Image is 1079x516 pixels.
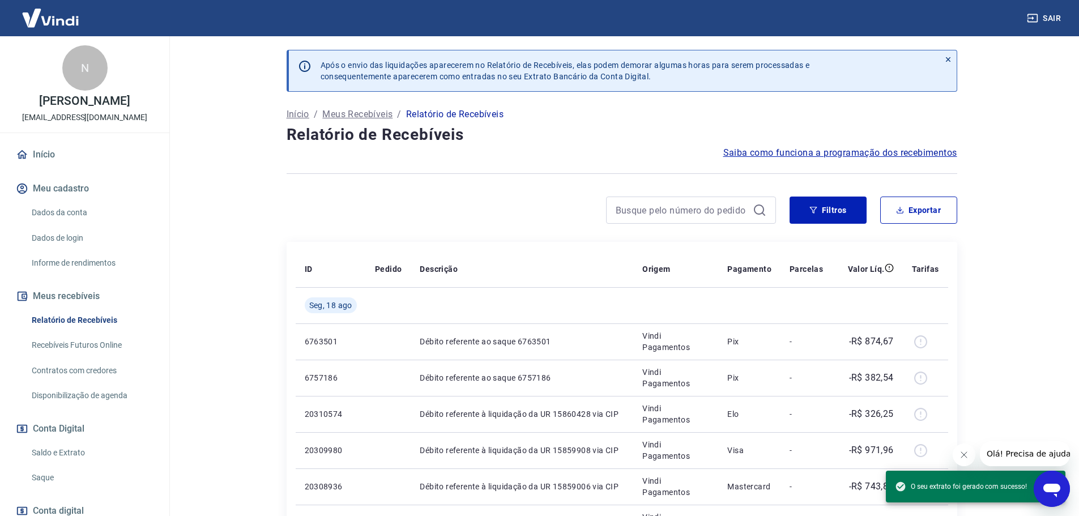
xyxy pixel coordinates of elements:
iframe: Mensagem da empresa [980,441,1070,466]
button: Sair [1025,8,1065,29]
p: Vindi Pagamentos [642,403,709,425]
input: Busque pelo número do pedido [616,202,748,219]
span: Olá! Precisa de ajuda? [7,8,95,17]
a: Dados da conta [27,201,156,224]
p: / [397,108,401,121]
p: Descrição [420,263,458,275]
p: Tarifas [912,263,939,275]
a: Contratos com credores [27,359,156,382]
p: - [790,481,823,492]
p: Após o envio das liquidações aparecerem no Relatório de Recebíveis, elas podem demorar algumas ho... [321,59,810,82]
p: - [790,445,823,456]
p: Débito referente à liquidação da UR 15859006 via CIP [420,481,624,492]
a: Recebíveis Futuros Online [27,334,156,357]
a: Saque [27,466,156,489]
button: Meu cadastro [14,176,156,201]
p: Parcelas [790,263,823,275]
button: Exportar [880,197,957,224]
p: Débito referente ao saque 6757186 [420,372,624,383]
p: -R$ 382,54 [849,371,894,385]
p: Vindi Pagamentos [642,475,709,498]
a: Meus Recebíveis [322,108,393,121]
iframe: Botão para abrir a janela de mensagens [1034,471,1070,507]
a: Início [14,142,156,167]
p: - [790,408,823,420]
p: 20309980 [305,445,357,456]
p: Elo [727,408,771,420]
p: Pedido [375,263,402,275]
button: Filtros [790,197,867,224]
div: N [62,45,108,91]
p: [EMAIL_ADDRESS][DOMAIN_NAME] [22,112,147,123]
span: Seg, 18 ago [309,300,352,311]
button: Conta Digital [14,416,156,441]
a: Início [287,108,309,121]
p: -R$ 743,85 [849,480,894,493]
p: 6757186 [305,372,357,383]
p: Vindi Pagamentos [642,439,709,462]
p: Origem [642,263,670,275]
button: Meus recebíveis [14,284,156,309]
p: 6763501 [305,336,357,347]
h4: Relatório de Recebíveis [287,123,957,146]
p: 20308936 [305,481,357,492]
a: Dados de login [27,227,156,250]
p: / [314,108,318,121]
p: Pix [727,336,771,347]
p: - [790,336,823,347]
p: - [790,372,823,383]
p: Pix [727,372,771,383]
p: 20310574 [305,408,357,420]
span: O seu extrato foi gerado com sucesso! [895,481,1027,492]
a: Saiba como funciona a programação dos recebimentos [723,146,957,160]
p: Visa [727,445,771,456]
p: Pagamento [727,263,771,275]
p: -R$ 971,96 [849,443,894,457]
a: Saldo e Extrato [27,441,156,464]
p: Relatório de Recebíveis [406,108,504,121]
p: Valor Líq. [848,263,885,275]
p: Débito referente ao saque 6763501 [420,336,624,347]
p: Débito referente à liquidação da UR 15860428 via CIP [420,408,624,420]
p: -R$ 874,67 [849,335,894,348]
img: Vindi [14,1,87,35]
p: Vindi Pagamentos [642,366,709,389]
a: Relatório de Recebíveis [27,309,156,332]
iframe: Fechar mensagem [953,443,975,466]
p: Vindi Pagamentos [642,330,709,353]
p: [PERSON_NAME] [39,95,130,107]
p: -R$ 326,25 [849,407,894,421]
a: Informe de rendimentos [27,251,156,275]
p: ID [305,263,313,275]
a: Disponibilização de agenda [27,384,156,407]
p: Débito referente à liquidação da UR 15859908 via CIP [420,445,624,456]
p: Mastercard [727,481,771,492]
